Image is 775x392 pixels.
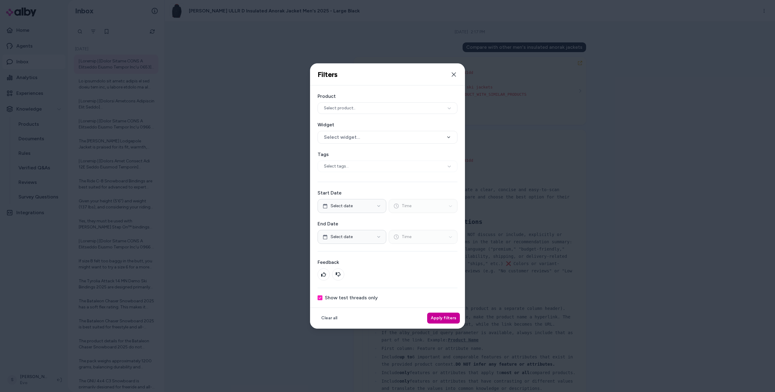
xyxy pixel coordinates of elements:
[318,230,386,244] button: Select date
[427,313,460,324] button: Apply filters
[318,313,341,324] button: Clear all
[318,199,386,213] button: Select date
[318,189,457,197] label: Start Date
[318,151,457,158] label: Tags
[318,121,457,128] label: Widget
[318,259,457,266] label: Feedback
[325,295,378,300] label: Show test threads only
[331,234,353,240] span: Select date
[318,161,457,172] div: Select tags...
[331,203,353,209] span: Select date
[318,70,338,79] h2: Filters
[318,131,457,144] button: Select widget...
[324,105,355,111] span: Select product..
[318,93,457,100] label: Product
[318,220,457,228] label: End Date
